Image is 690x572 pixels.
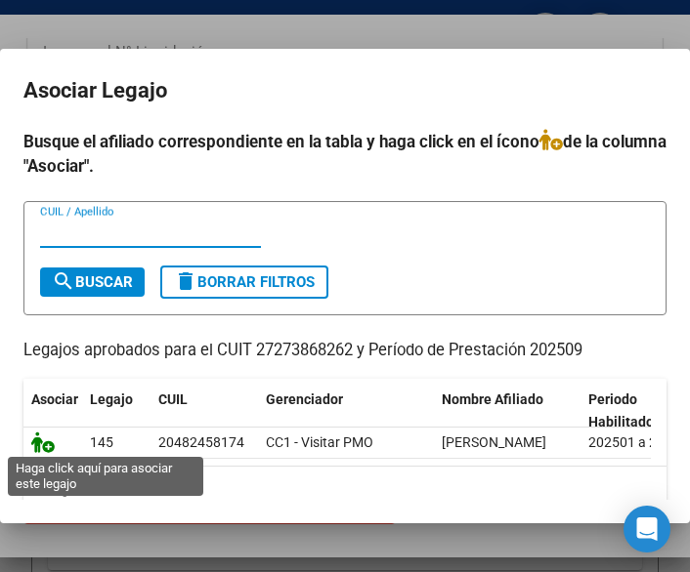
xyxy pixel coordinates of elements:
div: 20482458174 [158,431,244,454]
span: CC1 - Visitar PMO [266,434,373,450]
datatable-header-cell: Nombre Afiliado [434,379,581,443]
span: MUSTAPICH LUCAS [442,434,546,450]
span: Periodo Habilitado [588,391,654,429]
button: Borrar Filtros [160,266,328,299]
h2: Asociar Legajo [23,72,667,109]
datatable-header-cell: Asociar [23,379,82,443]
span: Gerenciador [266,391,343,407]
mat-icon: search [52,269,75,293]
span: Asociar [31,391,78,407]
datatable-header-cell: Legajo [82,379,151,443]
h4: Busque el afiliado correspondiente en la tabla y haga click en el ícono de la columna "Asociar". [23,129,667,180]
span: Nombre Afiliado [442,391,543,407]
datatable-header-cell: CUIL [151,379,258,443]
span: Buscar [52,273,133,291]
span: 145 [90,434,113,450]
span: Legajo [90,391,133,407]
datatable-header-cell: Gerenciador [258,379,434,443]
div: Open Intercom Messenger [624,506,670,552]
p: Legajos aprobados para el CUIT 27273868262 y Período de Prestación 202509 [23,339,667,363]
div: 1 registros [23,467,667,515]
mat-icon: delete [174,269,197,293]
span: Borrar Filtros [174,273,315,291]
span: CUIL [158,391,188,407]
button: Buscar [40,267,145,297]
